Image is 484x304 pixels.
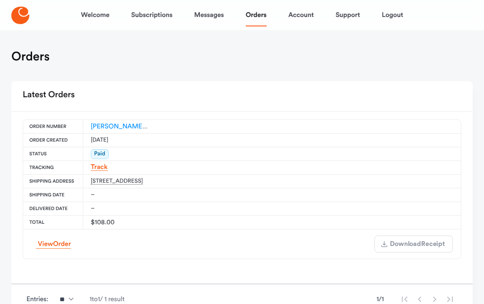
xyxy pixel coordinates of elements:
[91,164,108,171] a: Track
[91,149,109,159] span: Paid
[91,218,115,227] div: $108.00
[23,87,75,104] h2: Latest Orders
[376,295,384,304] span: 1 / 1
[131,4,173,26] a: Subscriptions
[288,4,314,26] a: Account
[389,241,445,247] span: Receipt
[91,135,118,145] div: [DATE]
[91,204,123,213] div: –
[91,123,186,130] a: [PERSON_NAME]-ES-00160645
[26,295,48,304] span: Entries:
[246,4,267,26] a: Orders
[81,4,109,26] a: Welcome
[53,241,71,247] span: Order
[11,49,50,64] h1: Orders
[374,236,453,253] button: DownloadReceipt
[390,241,421,247] span: Download
[336,4,360,26] a: Support
[91,190,123,200] div: –
[382,4,403,26] a: Logout
[36,240,71,249] a: ViewOrder
[194,4,224,26] a: Messages
[89,295,124,304] span: 1 to 1 / 1 result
